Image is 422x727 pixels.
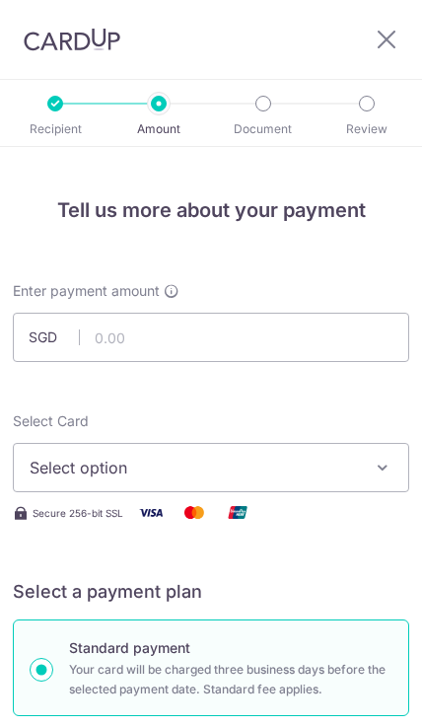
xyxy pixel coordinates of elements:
img: Mastercard [175,500,214,525]
p: Document [224,119,303,139]
img: Visa [131,500,171,525]
p: Standard payment [69,636,392,660]
p: Review [327,119,406,139]
img: CardUp [24,28,120,51]
h4: Tell us more about your payment [13,194,409,226]
span: translation missing: en.payables.payment_networks.credit_card.summary.labels.select_card [13,412,89,429]
span: Secure 256-bit SSL [33,505,123,521]
input: 0.00 [13,313,409,362]
span: Select option [30,456,365,479]
h5: Select a payment plan [13,580,409,604]
p: Your card will be charged three business days before the selected payment date. Standard fee appl... [69,660,392,699]
span: SGD [29,327,80,347]
p: Amount [119,119,198,139]
p: Recipient [16,119,95,139]
img: Union Pay [218,500,257,525]
span: Enter payment amount [13,281,160,301]
button: Select option [13,443,409,492]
